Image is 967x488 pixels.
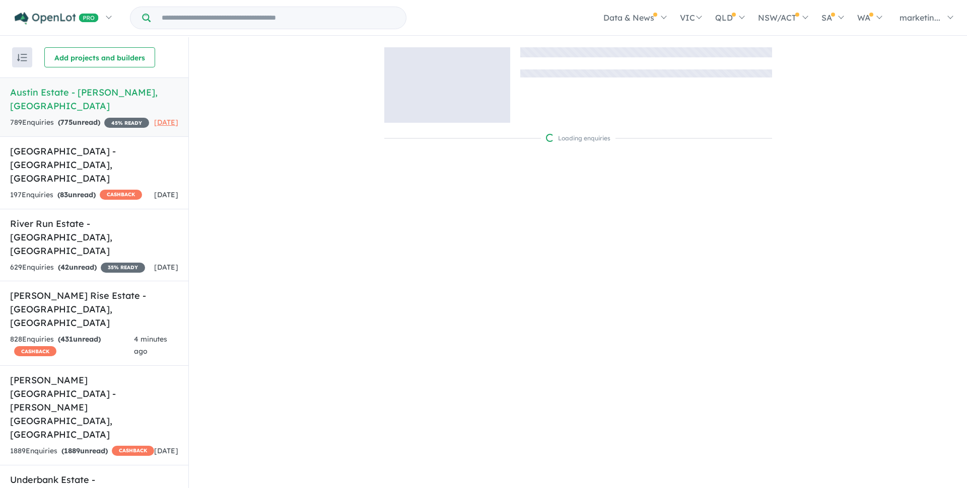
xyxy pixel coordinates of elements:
div: Loading enquiries [546,133,610,143]
span: 431 [60,335,73,344]
span: 4 minutes ago [134,335,167,356]
div: 828 Enquir ies [10,334,134,358]
img: Openlot PRO Logo White [15,12,99,25]
strong: ( unread) [58,335,101,344]
span: CASHBACK [100,190,142,200]
div: 1889 Enquir ies [10,445,154,457]
strong: ( unread) [61,446,108,455]
h5: River Run Estate - [GEOGRAPHIC_DATA] , [GEOGRAPHIC_DATA] [10,217,178,258]
h5: [GEOGRAPHIC_DATA] - [GEOGRAPHIC_DATA] , [GEOGRAPHIC_DATA] [10,144,178,185]
strong: ( unread) [57,190,96,199]
span: 775 [60,118,73,127]
strong: ( unread) [58,263,97,272]
span: 35 % READY [101,263,145,273]
span: [DATE] [154,190,178,199]
span: 1889 [64,446,80,455]
span: [DATE] [154,446,178,455]
strong: ( unread) [58,118,100,127]
span: 83 [60,190,68,199]
img: sort.svg [17,54,27,61]
button: Add projects and builders [44,47,155,67]
div: 789 Enquir ies [10,117,149,129]
div: 197 Enquir ies [10,189,142,201]
span: [DATE] [154,263,178,272]
span: 42 [60,263,69,272]
h5: [PERSON_NAME] Rise Estate - [GEOGRAPHIC_DATA] , [GEOGRAPHIC_DATA] [10,289,178,330]
span: 45 % READY [104,118,149,128]
span: [DATE] [154,118,178,127]
div: 629 Enquir ies [10,262,145,274]
span: CASHBACK [112,446,154,456]
h5: [PERSON_NAME][GEOGRAPHIC_DATA] - [PERSON_NAME][GEOGRAPHIC_DATA] , [GEOGRAPHIC_DATA] [10,373,178,441]
span: marketin... [900,13,940,23]
span: CASHBACK [14,346,56,356]
h5: Austin Estate - [PERSON_NAME] , [GEOGRAPHIC_DATA] [10,86,178,113]
input: Try estate name, suburb, builder or developer [153,7,404,29]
